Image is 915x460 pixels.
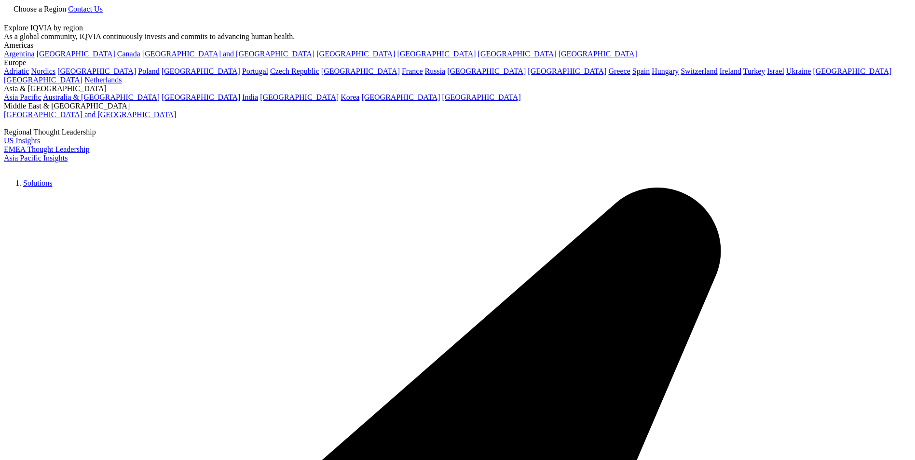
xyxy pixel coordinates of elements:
[4,145,89,153] a: EMEA Thought Leadership
[14,5,66,13] span: Choose a Region
[4,67,29,75] a: Adriatic
[4,41,911,50] div: Americas
[4,102,911,110] div: Middle East & [GEOGRAPHIC_DATA]
[4,32,911,41] div: As a global community, IQVIA continuously invests and commits to advancing human health.
[4,128,911,136] div: Regional Thought Leadership
[4,76,82,84] a: [GEOGRAPHIC_DATA]
[68,5,103,13] a: Contact Us
[4,24,911,32] div: Explore IQVIA by region
[4,50,35,58] a: Argentina
[4,93,41,101] a: Asia Pacific
[4,110,176,119] a: [GEOGRAPHIC_DATA] and [GEOGRAPHIC_DATA]
[4,84,911,93] div: Asia & [GEOGRAPHIC_DATA]
[4,154,68,162] a: Asia Pacific Insights
[4,136,40,145] a: US Insights
[4,58,911,67] div: Europe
